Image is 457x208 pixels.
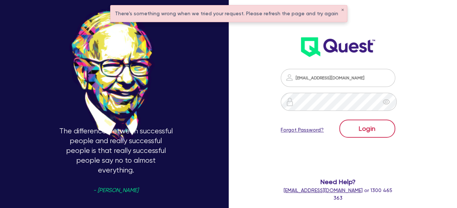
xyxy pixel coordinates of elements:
[93,188,138,193] span: - [PERSON_NAME]
[111,5,347,22] div: There's something wrong when we tried your request. Please refresh the page and try again
[341,8,344,12] button: ✕
[339,120,395,138] button: Login
[383,98,390,105] span: eye
[285,97,294,106] img: icon-password
[285,73,294,82] img: icon-password
[284,187,363,193] a: [EMAIL_ADDRESS][DOMAIN_NAME]
[284,187,392,201] span: or 1300 465 363
[281,69,395,87] input: Email address
[281,126,324,134] a: Forgot Password?
[301,37,375,57] img: wH2k97JdezQIQAAAABJRU5ErkJggg==
[281,177,395,187] span: Need Help?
